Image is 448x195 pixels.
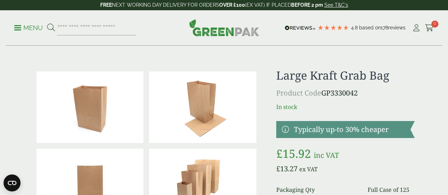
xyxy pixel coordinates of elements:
a: 0 [425,23,434,33]
i: My Account [412,24,421,31]
bdi: 15.92 [276,146,311,161]
h1: Large Kraft Grab Bag [276,69,415,82]
dt: Packaging Qty [276,185,359,194]
a: See T&C's [324,2,348,8]
span: Product Code [276,88,321,98]
span: inc VAT [314,150,339,160]
span: reviews [388,25,406,30]
p: GP3330042 [276,88,415,98]
span: Based on [359,25,381,30]
i: Cart [425,24,434,31]
strong: FREE [100,2,112,8]
span: £ [276,146,283,161]
p: In stock [276,103,415,111]
span: 0 [431,21,438,28]
span: 4.8 [351,25,359,30]
strong: BEFORE 2 pm [291,2,323,8]
bdi: 13.27 [276,164,297,173]
img: GreenPak Supplies [189,19,259,36]
span: ex VAT [299,165,318,173]
span: £ [276,164,280,173]
img: 3330042 Large Kraft Grab Bag V1 [36,71,144,143]
p: Menu [14,24,43,32]
div: 4.78 Stars [317,24,349,31]
img: 3330042 Large Kraft Grab Bag V3 [149,71,256,143]
button: Open CMP widget [4,174,21,191]
span: 178 [381,25,388,30]
a: Menu [14,24,43,31]
strong: OVER £100 [219,2,245,8]
dd: Full Case of 125 [368,185,414,194]
img: REVIEWS.io [285,25,316,30]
